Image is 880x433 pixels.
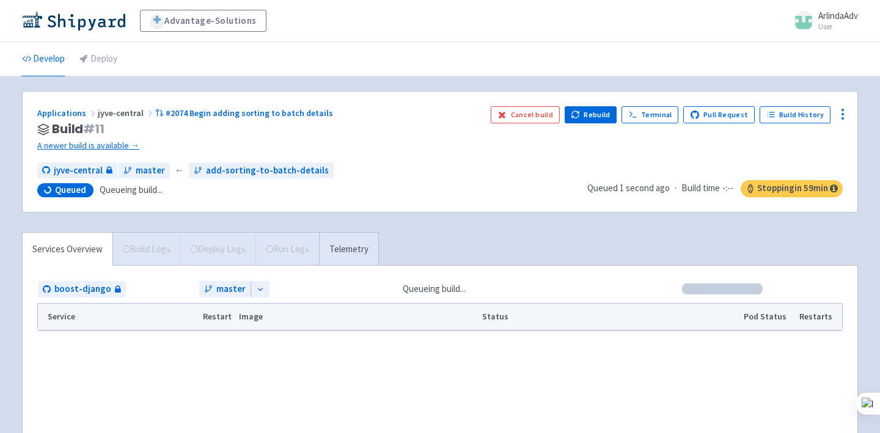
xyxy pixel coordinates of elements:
a: ArlindaAdv User [787,11,858,31]
th: Restart [199,304,235,330]
button: Cancel build [491,106,560,123]
span: Queueing build... [403,282,466,296]
a: Terminal [621,106,678,123]
th: Pod Status [740,304,796,330]
a: Advantage-Solutions [140,10,266,32]
a: #2074 Begin adding sorting to batch details [155,107,335,118]
span: Build [52,122,105,136]
th: Restarts [796,304,842,330]
div: · [587,180,843,197]
span: Queued [55,184,86,196]
span: jyve-central [54,164,103,178]
a: master [199,281,251,297]
img: Shipyard logo [22,11,125,31]
time: 1 second ago [620,182,670,194]
th: Status [478,304,739,330]
span: Build time [681,181,720,195]
small: User [818,23,858,31]
a: boost-django [38,281,126,297]
span: ← [175,164,184,178]
span: master [216,282,246,296]
span: Queued [587,182,670,194]
th: Image [235,304,478,330]
span: add-sorting-to-batch-details [206,164,329,178]
a: Deploy [79,42,117,76]
span: ArlindaAdv [818,10,858,21]
span: -:-- [722,181,733,195]
span: # 11 [83,120,105,137]
a: jyve-central [37,162,117,179]
span: master [136,164,165,178]
a: add-sorting-to-batch-details [189,162,334,179]
a: Applications [37,107,98,118]
button: Rebuild [565,106,617,123]
a: Build History [760,106,831,123]
a: master [119,162,170,179]
a: Pull Request [683,106,755,123]
a: Develop [22,42,65,76]
a: Services Overview [23,233,112,266]
th: Service [38,304,199,330]
span: Stopping in 59 min [741,180,843,197]
span: Queueing build... [100,183,163,197]
a: Telemetry [319,233,378,266]
span: jyve-central [98,107,155,118]
span: boost-django [54,282,111,296]
a: A newer build is available → [37,139,481,153]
